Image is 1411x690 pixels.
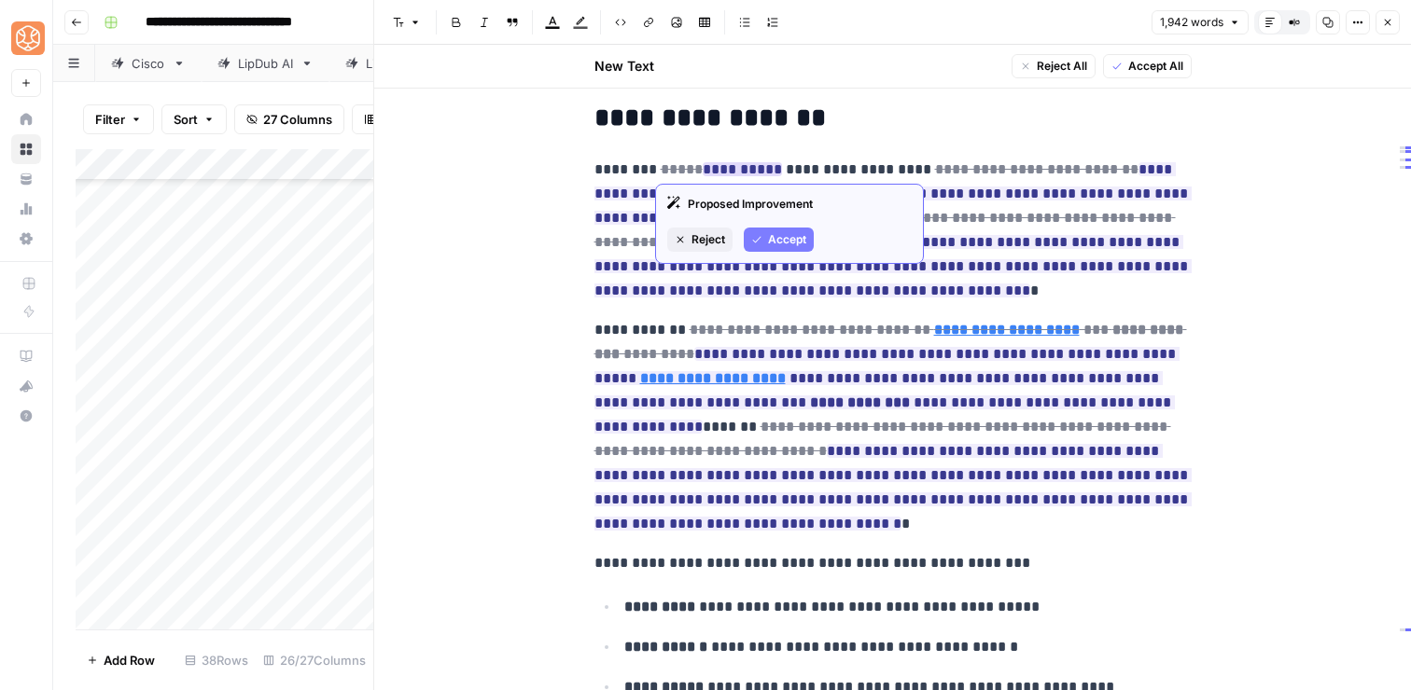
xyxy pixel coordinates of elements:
div: Cisco [132,54,165,73]
div: 26/27 Columns [256,645,373,675]
button: Reject All [1012,54,1096,78]
button: 1,942 words [1152,10,1249,34]
span: 27 Columns [263,110,332,129]
button: Accept All [1103,54,1192,78]
a: Live365 [329,45,449,82]
button: Sort [161,104,227,134]
a: LipDub AI [202,45,329,82]
div: 38 Rows [177,645,256,675]
span: Accept All [1128,58,1183,75]
a: Cisco [95,45,202,82]
span: Filter [95,110,125,129]
button: Filter [83,104,154,134]
a: Settings [11,224,41,254]
a: Browse [11,134,41,164]
img: SimpleTiger Logo [11,21,45,55]
a: Your Data [11,164,41,194]
span: 1,942 words [1160,14,1223,31]
button: 27 Columns [234,104,344,134]
button: Help + Support [11,401,41,431]
a: Usage [11,194,41,224]
button: Reject [667,228,733,252]
a: AirOps Academy [11,341,41,371]
a: Home [11,104,41,134]
span: Reject All [1037,58,1087,75]
button: What's new? [11,371,41,401]
button: Accept [744,228,814,252]
span: Accept [768,231,806,248]
div: Proposed Improvement [667,196,912,213]
span: Add Row [104,651,155,669]
span: Sort [174,110,198,129]
div: LipDub AI [238,54,293,73]
button: Workspace: SimpleTiger [11,15,41,62]
button: Add Row [76,645,166,675]
div: What's new? [12,372,40,400]
span: Reject [692,231,725,248]
h2: New Text [594,57,654,76]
